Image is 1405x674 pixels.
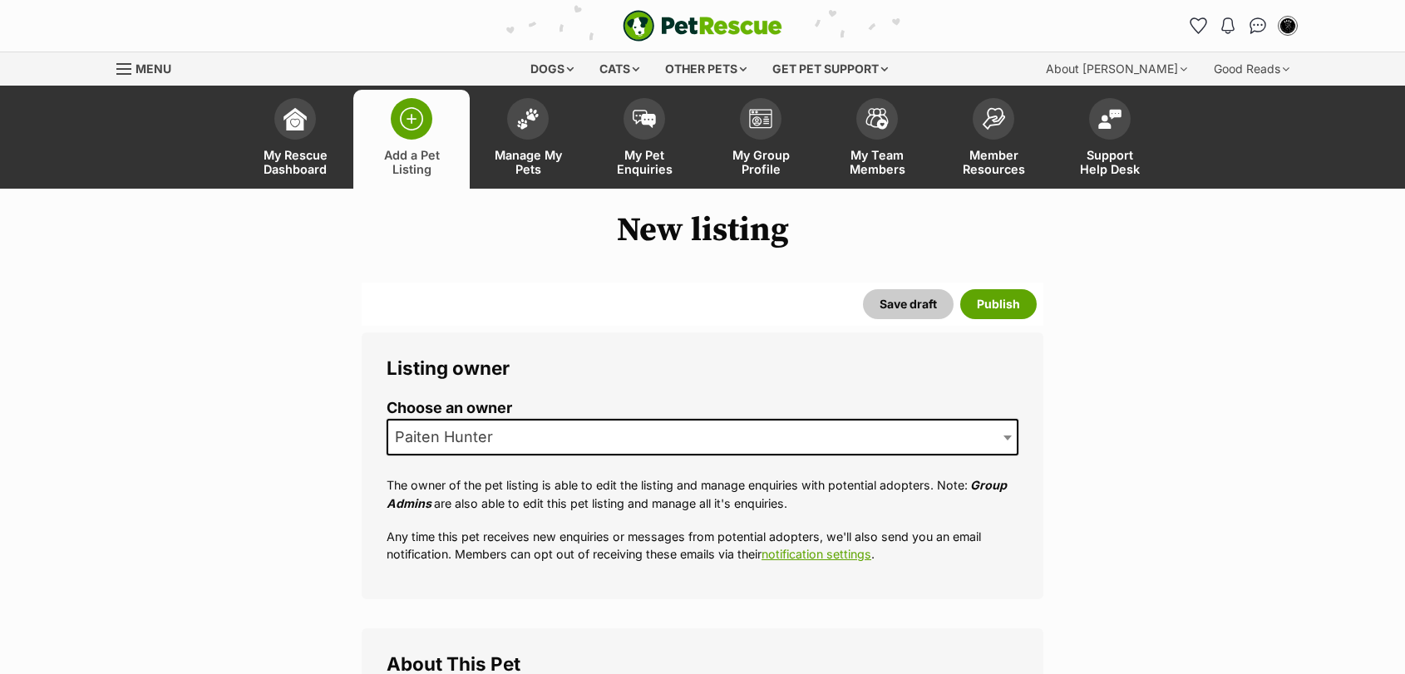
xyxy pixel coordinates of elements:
span: My Pet Enquiries [607,148,682,176]
span: Support Help Desk [1072,148,1147,176]
button: Save draft [863,289,954,319]
a: Favourites [1185,12,1211,39]
span: Paiten Hunter [388,426,510,449]
div: Good Reads [1202,52,1301,86]
ul: Account quick links [1185,12,1301,39]
span: Manage My Pets [491,148,565,176]
a: notification settings [762,547,871,561]
div: Other pets [653,52,758,86]
span: Listing owner [387,357,510,379]
a: Menu [116,52,183,82]
span: My Rescue Dashboard [258,148,333,176]
img: help-desk-icon-fdf02630f3aa405de69fd3d07c3f3aa587a6932b1a1747fa1d2bba05be0121f9.svg [1098,109,1122,129]
span: Member Resources [956,148,1031,176]
span: My Group Profile [723,148,798,176]
button: Publish [960,289,1037,319]
img: team-members-icon-5396bd8760b3fe7c0b43da4ab00e1e3bb1a5d9ba89233759b79545d2d3fc5d0d.svg [865,108,889,130]
em: Group Admins [387,478,1007,509]
a: Add a Pet Listing [353,90,470,189]
img: manage-my-pets-icon-02211641906a0b7f246fdf0571729dbe1e7629f14944591b6c1af311fb30b64b.svg [516,108,540,130]
img: dashboard-icon-eb2f2d2d3e046f16d808141f083e7271f6b2e854fb5c12c21221c1fb7104beca.svg [283,107,307,130]
a: Support Help Desk [1052,90,1168,189]
a: My Team Members [819,90,935,189]
a: Conversations [1245,12,1271,39]
div: Dogs [519,52,585,86]
img: pet-enquiries-icon-7e3ad2cf08bfb03b45e93fb7055b45f3efa6380592205ae92323e6603595dc1f.svg [633,110,656,128]
a: Manage My Pets [470,90,586,189]
button: Notifications [1215,12,1241,39]
a: My Group Profile [702,90,819,189]
div: Get pet support [761,52,900,86]
img: chat-41dd97257d64d25036548639549fe6c8038ab92f7586957e7f3b1b290dea8141.svg [1250,17,1267,34]
a: My Pet Enquiries [586,90,702,189]
a: My Rescue Dashboard [237,90,353,189]
div: Cats [588,52,651,86]
span: Paiten Hunter [387,419,1018,455]
a: PetRescue [623,10,782,42]
span: My Team Members [840,148,914,176]
span: Menu [136,61,171,76]
p: The owner of the pet listing is able to edit the listing and manage enquiries with potential adop... [387,476,1018,512]
img: Paiten Hunter profile pic [1279,17,1296,34]
label: Choose an owner [387,400,1018,417]
img: notifications-46538b983faf8c2785f20acdc204bb7945ddae34d4c08c2a6579f10ce5e182be.svg [1221,17,1235,34]
img: member-resources-icon-8e73f808a243e03378d46382f2149f9095a855e16c252ad45f914b54edf8863c.svg [982,107,1005,130]
a: Member Resources [935,90,1052,189]
span: Add a Pet Listing [374,148,449,176]
p: Any time this pet receives new enquiries or messages from potential adopters, we'll also send you... [387,528,1018,563]
img: add-pet-listing-icon-0afa8454b4691262ce3f59096e99ab1cd57d4a30225e0717b998d2c9b9846f56.svg [400,107,423,130]
div: About [PERSON_NAME] [1034,52,1199,86]
button: My account [1274,12,1301,39]
img: logo-e224e6f780fb5917bec1dbf3a21bbac754714ae5b6737aabdf751b685950b380.svg [623,10,782,42]
img: group-profile-icon-3fa3cf56718a62981997c0bc7e787c4b2cf8bcc04b72c1350f741eb67cf2f40e.svg [749,109,772,129]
